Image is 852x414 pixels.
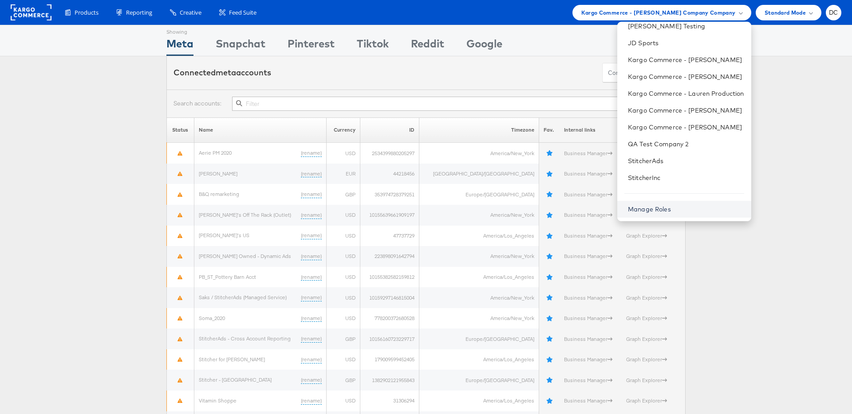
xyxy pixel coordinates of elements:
td: USD [327,267,360,288]
a: Kargo Commerce - [PERSON_NAME] [628,72,744,81]
span: meta [216,67,236,78]
a: Manage Roles [628,205,671,213]
td: 47737729 [360,226,419,246]
a: Kargo Commerce - Lauren Production [628,89,744,98]
td: USD [327,308,360,329]
td: 31306294 [360,391,419,411]
td: America/New_York [419,246,539,267]
a: Business Manager [564,150,612,156]
div: Showing [166,25,193,36]
span: Products [75,8,99,17]
div: Pinterest [288,36,335,56]
a: Soma_2020 [199,315,225,321]
a: (rename) [301,376,322,384]
a: JD Sports [628,39,744,47]
a: Business Manager [564,211,612,218]
a: Business Manager [564,397,612,404]
a: (rename) [301,211,322,219]
td: America/Los_Angeles [419,349,539,370]
td: GBP [327,328,360,349]
td: 353974728379251 [360,184,419,205]
td: 223898091642794 [360,246,419,267]
a: (rename) [301,253,322,260]
a: Graph Explorer [626,315,667,321]
a: Graph Explorer [626,397,667,404]
td: USD [327,143,360,164]
td: GBP [327,370,360,391]
div: Google [466,36,502,56]
a: Stitcher for [PERSON_NAME] [199,356,265,363]
a: (rename) [301,149,322,157]
td: 10156160723229717 [360,328,419,349]
td: America/New_York [419,143,539,164]
a: (rename) [301,191,322,198]
a: QA Test Company 2 [628,140,744,148]
td: USD [327,287,360,308]
a: Business Manager [564,315,612,321]
td: Europe/[GEOGRAPHIC_DATA] [419,184,539,205]
td: Europe/[GEOGRAPHIC_DATA] [419,370,539,391]
td: USD [327,226,360,246]
span: Creative [180,8,201,17]
a: Graph Explorer [626,273,667,280]
span: Reporting [126,8,152,17]
th: Status [167,117,194,143]
a: (rename) [301,315,322,322]
a: B&Q remarketing [199,191,239,197]
td: EUR [327,164,360,184]
td: 1382902121955843 [360,370,419,391]
a: Stitcher - [GEOGRAPHIC_DATA] [199,376,272,383]
a: (rename) [301,273,322,281]
a: Graph Explorer [626,356,667,363]
a: Business Manager [564,170,612,177]
td: USD [327,391,360,411]
span: DC [829,10,838,16]
div: Snapchat [216,36,265,56]
td: America/Los_Angeles [419,226,539,246]
div: Tiktok [357,36,389,56]
td: 44218456 [360,164,419,184]
div: Meta [166,36,193,56]
a: (rename) [301,232,322,239]
a: [PERSON_NAME]'s US [199,232,249,238]
td: 2534399880205297 [360,143,419,164]
a: Graph Explorer [626,232,667,239]
td: 10159297146815004 [360,287,419,308]
td: USD [327,349,360,370]
a: Vitamin Shoppe [199,397,237,404]
td: 778200372680528 [360,308,419,329]
a: Kargo Commerce - [PERSON_NAME] [628,106,744,115]
span: Feed Suite [229,8,256,17]
td: America/New_York [419,205,539,226]
td: 179009599452405 [360,349,419,370]
span: Kargo Commerce - [PERSON_NAME] Company Company [581,8,736,17]
a: Graph Explorer [626,336,667,342]
td: Europe/[GEOGRAPHIC_DATA] [419,328,539,349]
button: ConnectmetaAccounts [602,63,678,83]
a: StitcherAds [628,156,744,165]
a: (rename) [301,294,322,301]
a: (rename) [301,335,322,343]
a: Saks / StitcherAds (Managed Service) [199,294,287,301]
a: Business Manager [564,336,612,342]
th: Name [194,117,327,143]
th: ID [360,117,419,143]
td: 10155382582159812 [360,267,419,288]
td: USD [327,246,360,267]
span: Standard Mode [765,8,806,17]
th: Timezone [419,117,539,143]
a: (rename) [301,170,322,178]
a: [PERSON_NAME] Testing [628,22,744,31]
a: Graph Explorer [626,377,667,383]
td: [GEOGRAPHIC_DATA]/[GEOGRAPHIC_DATA] [419,164,539,184]
td: GBP [327,184,360,205]
td: America/Los_Angeles [419,267,539,288]
a: Aerie PM 2020 [199,149,232,156]
a: Business Manager [564,377,612,383]
a: Kargo Commerce - [PERSON_NAME] [628,123,744,132]
a: Graph Explorer [626,253,667,259]
a: Business Manager [564,232,612,239]
td: 10155639661909197 [360,205,419,226]
a: (rename) [301,356,322,363]
div: Reddit [411,36,444,56]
